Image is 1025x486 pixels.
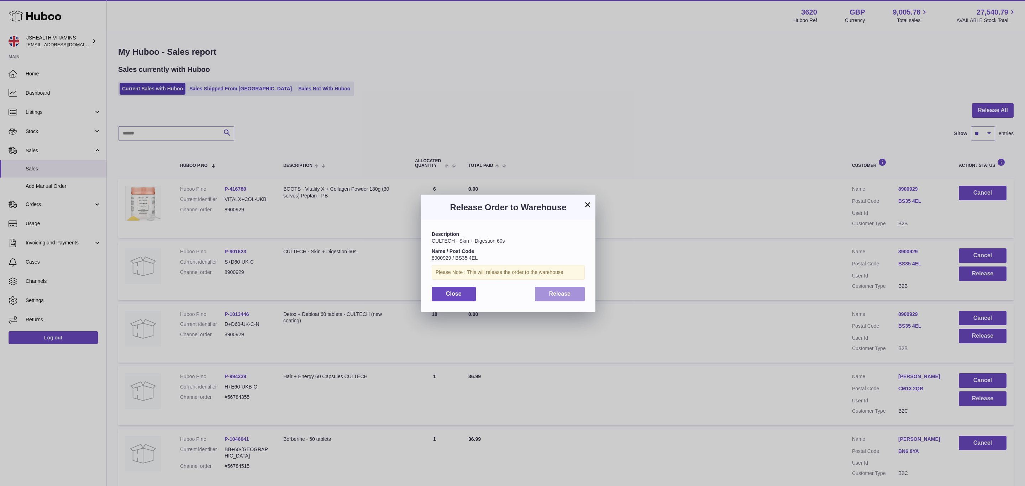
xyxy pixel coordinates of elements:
[432,248,474,254] strong: Name / Post Code
[432,287,476,301] button: Close
[432,238,505,244] span: CULTECH - Skin + Digestion 60s
[432,255,478,261] span: 8900929 / BS35 4EL
[535,287,585,301] button: Release
[432,202,585,213] h3: Release Order to Warehouse
[446,291,462,297] span: Close
[549,291,571,297] span: Release
[432,231,459,237] strong: Description
[583,200,592,209] button: ×
[432,265,585,280] div: Please Note : This will release the order to the warehouse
